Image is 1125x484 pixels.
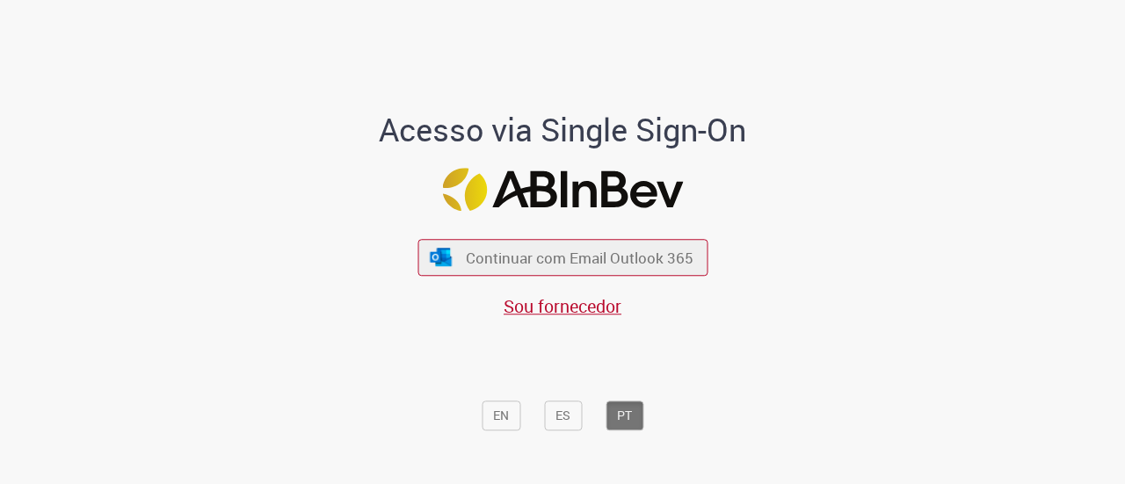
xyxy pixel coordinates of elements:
button: ícone Azure/Microsoft 360 Continuar com Email Outlook 365 [417,240,708,276]
h1: Acesso via Single Sign-On [319,112,807,148]
img: ícone Azure/Microsoft 360 [429,248,454,266]
button: ES [544,401,582,430]
button: PT [606,401,643,430]
button: EN [482,401,520,430]
a: Sou fornecedor [504,294,621,318]
img: Logo ABInBev [442,168,683,211]
span: Continuar com Email Outlook 365 [466,248,693,268]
